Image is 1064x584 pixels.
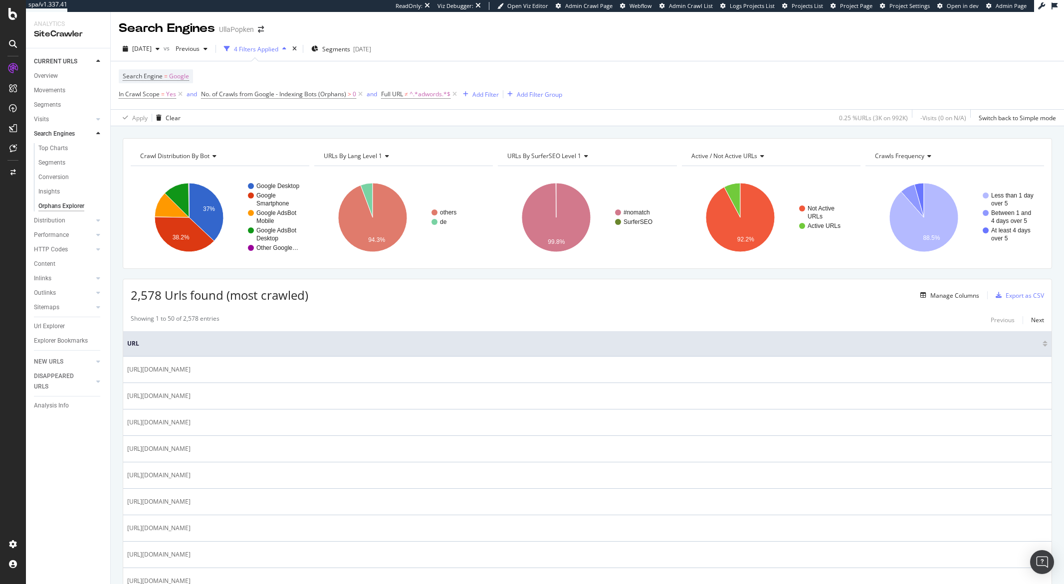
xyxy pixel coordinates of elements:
div: Outlinks [34,288,56,298]
div: Explorer Bookmarks [34,336,88,346]
span: 2025 Sep. 21st [132,44,152,53]
span: [URL][DOMAIN_NAME] [127,417,191,427]
div: Analysis Info [34,400,69,411]
span: Crawls Frequency [875,152,924,160]
text: 38.2% [173,234,190,241]
button: 4 Filters Applied [220,41,290,57]
div: Url Explorer [34,321,65,332]
text: #nomatch [624,209,650,216]
div: ReadOnly: [396,2,423,10]
div: Segments [38,158,65,168]
button: Export as CSV [992,287,1044,303]
div: HTTP Codes [34,244,68,255]
a: Outlinks [34,288,93,298]
a: Orphans Explorer [38,201,103,211]
text: Less than 1 day [991,192,1034,199]
button: and [367,89,377,99]
div: Inlinks [34,273,51,284]
div: Clear [166,114,181,122]
span: Previous [172,44,200,53]
a: Visits [34,114,93,125]
div: A chart. [131,174,308,261]
a: Sitemaps [34,302,93,313]
div: Previous [991,316,1015,324]
div: Conversion [38,172,69,183]
svg: A chart. [865,174,1043,261]
button: Previous [172,41,212,57]
a: Overview [34,71,103,81]
h4: Active / Not Active URLs [689,148,851,164]
div: Add Filter Group [517,90,562,99]
a: Project Settings [880,2,930,10]
div: Next [1031,316,1044,324]
text: Google AdsBot [256,209,297,216]
a: Logs Projects List [720,2,775,10]
a: Url Explorer [34,321,103,332]
span: Crawl Distribution By Bot [140,152,210,160]
button: Segments[DATE] [307,41,375,57]
text: Google AdsBot [256,227,297,234]
text: Between 1 and [991,209,1031,216]
div: Viz Debugger: [437,2,473,10]
span: [URL][DOMAIN_NAME] [127,523,191,533]
div: SiteCrawler [34,28,102,40]
text: Other Google… [256,244,298,251]
div: Top Charts [38,143,68,154]
span: [URL][DOMAIN_NAME] [127,391,191,401]
text: Mobile [256,217,274,224]
span: ≠ [405,90,408,98]
text: over 5 [991,235,1008,242]
span: Webflow [630,2,652,9]
div: Performance [34,230,69,240]
svg: A chart. [498,174,675,261]
span: Open in dev [947,2,979,9]
h4: Crawls Frequency [873,148,1035,164]
a: Project Page [831,2,872,10]
text: Desktop [256,235,278,242]
button: Next [1031,314,1044,326]
text: over 5 [991,200,1008,207]
a: Admin Crawl List [659,2,713,10]
span: Open Viz Editor [507,2,548,9]
div: A chart. [314,174,491,261]
div: UllaPopken [219,24,254,34]
div: Orphans Explorer [38,201,84,211]
button: Switch back to Simple mode [975,110,1056,126]
span: [URL][DOMAIN_NAME] [127,470,191,480]
div: Open Intercom Messenger [1030,550,1054,574]
span: Search Engine [123,72,163,80]
span: Google [169,69,189,83]
span: Logs Projects List [730,2,775,9]
text: At least 4 days [991,227,1031,234]
button: Add Filter [459,88,499,100]
text: 99.8% [548,238,565,245]
div: Search Engines [34,129,75,139]
button: Apply [119,110,148,126]
button: Previous [991,314,1015,326]
svg: A chart. [682,174,859,261]
div: Switch back to Simple mode [979,114,1056,122]
div: 4 Filters Applied [234,45,278,53]
span: 2,578 Urls found (most crawled) [131,287,308,303]
text: 88.5% [923,234,940,241]
a: Search Engines [34,129,93,139]
span: Full URL [381,90,403,98]
div: Content [34,259,55,269]
text: others [440,209,456,216]
text: Google Desktop [256,183,299,190]
span: URL [127,339,1040,348]
div: Overview [34,71,58,81]
span: [URL][DOMAIN_NAME] [127,365,191,375]
a: Admin Crawl Page [556,2,613,10]
a: DISAPPEARED URLS [34,371,93,392]
span: URLs By SurferSEO Level 1 [507,152,581,160]
text: Smartphone [256,200,289,207]
text: URLs [808,213,823,220]
a: Movements [34,85,103,96]
span: 0 [353,87,356,101]
text: 37% [203,205,215,212]
div: Visits [34,114,49,125]
a: Performance [34,230,93,240]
